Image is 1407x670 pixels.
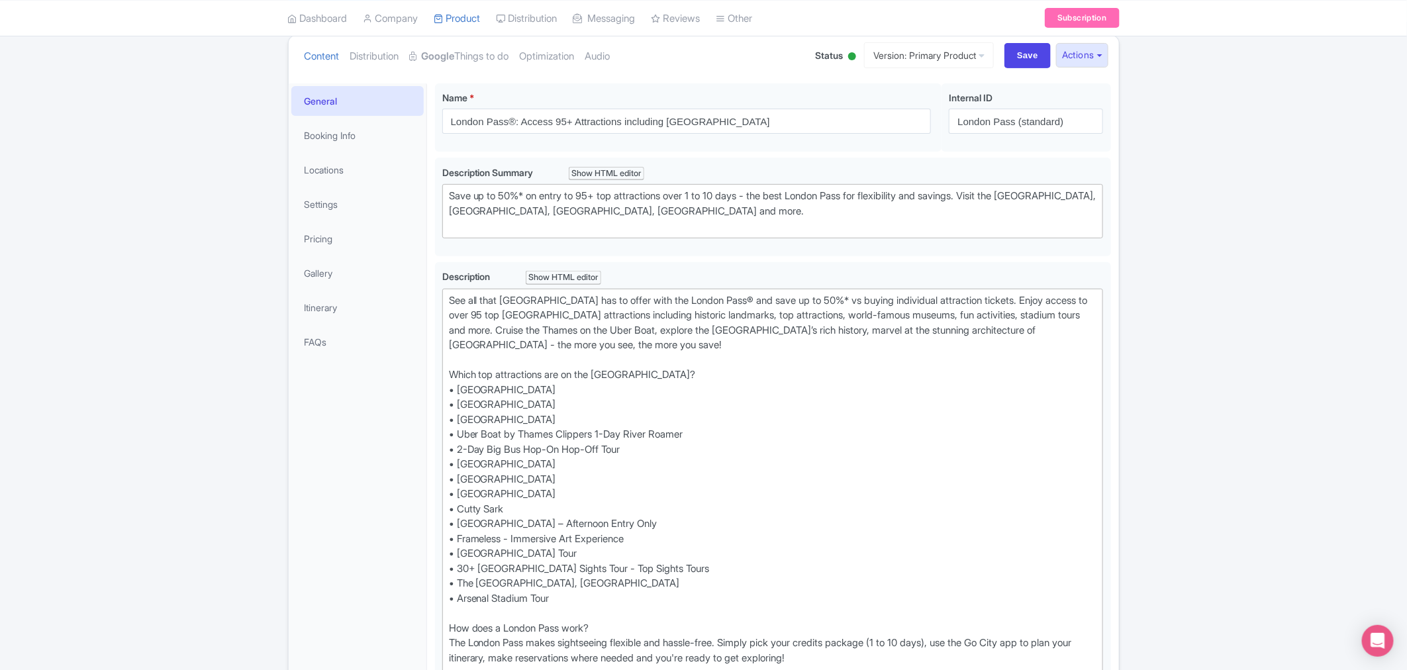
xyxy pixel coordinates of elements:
a: Subscription [1045,8,1119,28]
a: Gallery [291,258,424,288]
span: Description Summary [442,167,536,178]
a: FAQs [291,327,424,357]
a: Content [305,36,340,77]
span: Internal ID [949,92,993,103]
span: Status [815,48,843,62]
a: GoogleThings to do [410,36,509,77]
div: Save up to 50%* on entry to 95+ top attractions over 1 to 10 days - the best London Pass for flex... [449,189,1097,234]
button: Actions [1056,43,1108,68]
a: Settings [291,189,424,219]
a: Pricing [291,224,424,254]
a: Locations [291,155,424,185]
div: Active [846,47,859,68]
input: Save [1004,43,1051,68]
div: Open Intercom Messenger [1362,625,1394,657]
a: Distribution [350,36,399,77]
a: General [291,86,424,116]
a: Itinerary [291,293,424,322]
span: Name [442,92,467,103]
a: Audio [585,36,610,77]
span: Description [442,271,493,282]
div: Show HTML editor [569,167,645,181]
a: Optimization [520,36,575,77]
strong: Google [422,49,455,64]
a: Booking Info [291,120,424,150]
div: Show HTML editor [526,271,602,285]
a: Version: Primary Product [864,42,994,68]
